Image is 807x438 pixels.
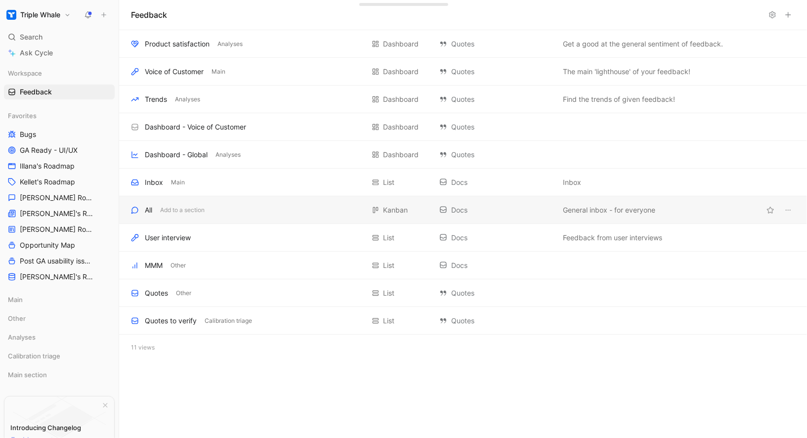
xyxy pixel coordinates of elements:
span: Get a good at the general sentiment of feedback. [563,38,723,50]
span: Add description [563,260,614,271]
button: View actions [781,203,795,217]
span: Favorites [8,111,37,121]
span: Other [8,313,26,323]
button: View actions [108,209,118,219]
span: Find the trends of given feedback! [563,93,675,105]
span: Calibration triage [8,351,60,361]
div: Dashboard [383,149,419,161]
span: Other [170,261,186,270]
div: Voice of Customer [145,66,204,78]
h1: Feedback [131,9,167,21]
div: Other [4,311,115,326]
div: Product satisfactionAnalysesDashboard QuotesGet a good at the general sentiment of feedback.View ... [119,30,807,58]
a: GA Ready - UI/UX [4,143,115,158]
span: Add description [563,121,614,133]
span: Other [176,288,191,298]
div: List [383,315,394,327]
span: [PERSON_NAME]'s Roadmap [20,209,96,219]
div: Quotes [439,66,553,78]
a: Ask Cycle [4,45,115,60]
div: Docs [439,232,553,244]
span: [PERSON_NAME]'s Roadmap [20,272,93,282]
div: Dashboard - Voice of CustomerDashboard QuotesView actions [119,113,807,141]
button: The main 'lighthouse' of your feedback! [561,66,692,78]
div: User interview [145,232,191,244]
div: Calibration triage [4,349,115,363]
button: Other [174,289,193,298]
div: Docs, images, videos, audio files, links & more [366,5,412,8]
button: Main [210,67,227,76]
a: Post GA usability issues [4,254,115,268]
div: Quotes [145,287,168,299]
a: Feedback [4,85,115,99]
button: Get a good at the general sentiment of feedback. [561,38,725,50]
div: Quotes [439,121,553,133]
div: Quotes [439,149,553,161]
button: Main [169,178,187,187]
button: General inbox - for everyone [561,204,657,216]
div: Dashboard [383,66,419,78]
button: Analyses [213,150,243,159]
div: Trends [145,93,167,105]
div: List [383,232,394,244]
div: Quotes to verifyCalibration triageList QuotesView actions [119,307,807,335]
div: MMMOtherList DocsView actions [119,252,807,279]
a: Bugs [4,127,115,142]
span: GA Ready - UI/UX [20,145,78,155]
div: Docs [439,176,553,188]
div: Dashboard [383,38,419,50]
div: User interviewList DocsFeedback from user interviewsView actions [119,224,807,252]
span: Add description [563,287,614,299]
span: Search [20,31,42,43]
a: [PERSON_NAME]'s Roadmap [4,206,115,221]
span: General inbox - for everyone [563,204,655,216]
span: The main 'lighthouse' of your feedback! [563,66,690,78]
a: [PERSON_NAME] Roadmap [4,222,115,237]
button: View actions [105,224,115,234]
button: Add to a section [158,206,207,215]
div: Docs [439,260,553,271]
div: Dashboard - Global [145,149,208,161]
div: InboxMainList DocsInboxView actions [119,169,807,196]
button: Feedback from user interviews [561,232,664,244]
div: Main [4,292,115,307]
span: Kellet's Roadmap [20,177,75,187]
button: View actions [101,240,111,250]
span: Opportunity Map [20,240,75,250]
span: Analyses [8,332,36,342]
div: Other [4,311,115,329]
button: Calibration triage [203,316,254,325]
div: List [383,176,394,188]
span: Main [212,67,225,77]
div: Quotes [439,287,553,299]
div: MMM [145,260,163,271]
div: Introducing Changelog [10,422,81,434]
span: Analyses [215,150,241,160]
span: Feedback [20,87,52,97]
button: Analyses [215,40,245,48]
div: 11 views [119,335,807,360]
span: Analyses [217,39,243,49]
div: Analyses [4,330,115,348]
button: View actions [105,272,115,282]
h1: Triple Whale [20,10,60,19]
span: Bugs [20,130,36,139]
img: Triple Whale [6,10,16,20]
button: View actions [102,256,112,266]
div: Voice of CustomerMainDashboard QuotesThe main 'lighthouse' of your feedback!View actions [119,58,807,86]
div: Dashboard [383,121,419,133]
span: [PERSON_NAME] Roadmap [20,224,93,234]
div: Quotes [439,315,553,327]
a: Kellet's Roadmap [4,175,115,189]
button: View actions [101,161,111,171]
a: [PERSON_NAME]'s Roadmap [4,269,115,284]
div: Search [4,30,115,44]
div: Favorites [4,108,115,123]
button: Other [169,261,188,270]
div: All [145,204,152,216]
div: Drop anything here to capture feedback [366,0,412,4]
div: Analyses [4,330,115,345]
div: Inbox [145,176,163,188]
span: Inbox [563,176,581,188]
div: AllAdd to a sectionKanban DocsGeneral inbox - for everyoneView actions [119,196,807,224]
